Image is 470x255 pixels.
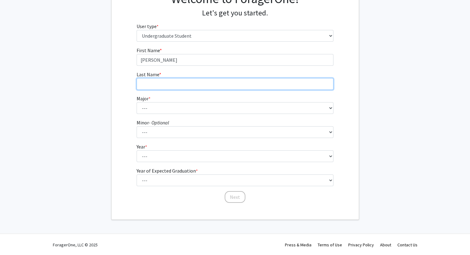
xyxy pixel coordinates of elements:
[285,242,311,248] a: Press & Media
[137,119,169,126] label: Minor
[348,242,374,248] a: Privacy Policy
[137,23,159,30] label: User type
[137,143,147,150] label: Year
[137,9,333,18] h4: Let's get you started.
[137,71,159,77] span: Last Name
[225,191,245,203] button: Next
[380,242,391,248] a: About
[137,95,150,102] label: Major
[149,119,169,126] i: - Optional
[137,167,198,174] label: Year of Expected Graduation
[318,242,342,248] a: Terms of Use
[5,227,26,250] iframe: Chat
[137,47,160,53] span: First Name
[397,242,417,248] a: Contact Us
